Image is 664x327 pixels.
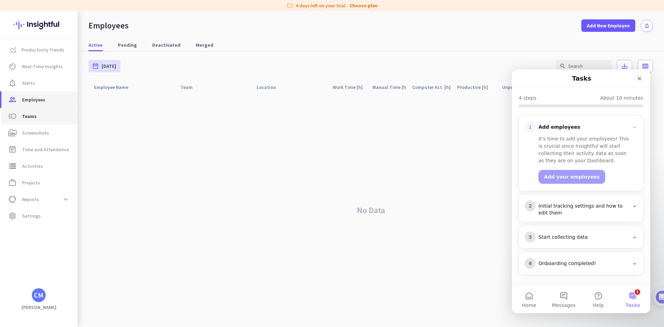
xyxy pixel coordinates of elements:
[350,2,378,9] a: Choose plan
[8,195,17,203] i: data_usage
[92,63,99,70] i: date_range
[10,47,16,53] img: menu-item
[13,11,64,38] img: Insightful logo
[8,62,17,71] i: av_timer
[22,96,45,104] span: Employees
[181,82,201,92] div: Team
[556,60,611,72] input: Search
[286,2,293,9] i: label
[1,208,77,224] a: settingsSettings
[8,96,17,104] i: group
[502,82,538,92] div: Unproductive [h]
[89,94,653,327] div: No Data
[644,23,650,29] i: notifications
[22,129,49,137] span: Screenshots
[560,63,566,69] i: search
[34,292,44,299] div: CM
[1,141,77,158] a: event_noteTime and Attendance
[152,42,181,48] span: Deactivated
[621,63,628,70] i: save_alt
[587,22,630,29] span: Add New Employee
[94,82,137,92] div: Employee Name
[8,145,17,154] i: event_note
[1,125,77,141] a: perm_mediaScreenshots
[8,79,17,87] i: notification_important
[22,162,43,170] span: Activities
[8,129,17,137] i: perm_media
[22,62,63,71] span: Real-Time Insights
[22,212,41,220] span: Settings
[196,42,213,48] span: Merged
[641,20,653,32] button: notifications
[89,42,103,48] span: Active
[412,82,452,92] div: Computer Act. [h]
[1,75,77,91] a: notification_importantAlerts
[22,79,35,87] span: Alerts
[642,63,649,70] i: calendar_view_week
[1,42,77,58] a: menu-itemProductivity Trends
[333,82,367,92] div: Work Time [h]
[581,19,635,32] button: Add New Employee
[102,63,116,70] span: [DATE]
[372,82,407,92] div: Manual Time [h]
[1,58,77,75] a: av_timerReal-Time Insights
[22,195,39,203] span: Reports
[512,70,650,313] iframe: Intercom live chat
[118,42,137,48] span: Pending
[22,179,40,187] span: Projects
[257,82,284,92] div: Location
[8,162,17,170] i: storage
[8,212,17,220] i: settings
[22,112,37,120] span: Teams
[1,158,77,174] a: storageActivities
[1,174,77,191] a: work_outlineProjects
[22,145,69,154] span: Time and Attendance
[1,191,77,208] a: data_usageReportsexpand_more
[457,82,496,92] div: Productive [h]
[617,60,632,72] button: save_alt
[89,20,129,31] div: Employees
[8,112,17,120] i: toll
[638,60,653,72] button: calendar_view_week
[21,46,64,54] span: Productivity Trends
[8,179,17,187] i: work_outline
[59,193,72,206] button: expand_more
[1,108,77,125] a: tollTeams
[1,91,77,108] a: groupEmployees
